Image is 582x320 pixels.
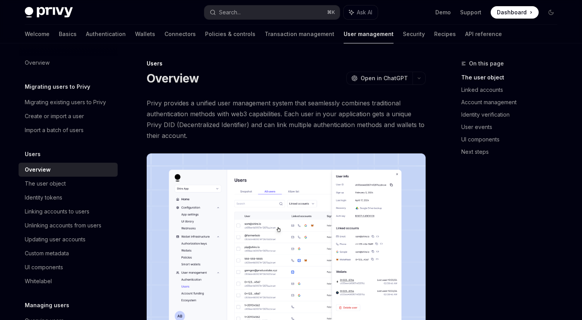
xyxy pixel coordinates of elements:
[461,146,563,158] a: Next steps
[461,84,563,96] a: Linked accounts
[434,25,456,43] a: Recipes
[19,95,118,109] a: Migrating existing users to Privy
[19,191,118,205] a: Identity tokens
[25,112,84,121] div: Create or import a user
[147,60,426,67] div: Users
[19,218,118,232] a: Unlinking accounts from users
[465,25,502,43] a: API reference
[19,205,118,218] a: Linking accounts to users
[219,8,241,17] div: Search...
[265,25,334,43] a: Transaction management
[19,56,118,70] a: Overview
[461,121,563,133] a: User events
[461,96,563,108] a: Account management
[461,108,563,121] a: Identity verification
[25,126,84,135] div: Import a batch of users
[25,249,69,258] div: Custom metadata
[25,277,52,286] div: Whitelabel
[25,193,62,202] div: Identity tokens
[25,150,41,159] h5: Users
[469,59,504,68] span: On this page
[461,133,563,146] a: UI components
[497,9,527,16] span: Dashboard
[204,5,340,19] button: Search...⌘K
[19,232,118,246] a: Updating user accounts
[19,274,118,288] a: Whitelabel
[135,25,155,43] a: Wallets
[205,25,255,43] a: Policies & controls
[19,246,118,260] a: Custom metadata
[461,71,563,84] a: The user object
[19,109,118,123] a: Create or import a user
[147,71,199,85] h1: Overview
[361,74,408,82] span: Open in ChatGPT
[25,25,50,43] a: Welcome
[19,163,118,177] a: Overview
[344,5,378,19] button: Ask AI
[545,6,557,19] button: Toggle dark mode
[346,72,413,85] button: Open in ChatGPT
[435,9,451,16] a: Demo
[25,263,63,272] div: UI components
[460,9,481,16] a: Support
[59,25,77,43] a: Basics
[19,260,118,274] a: UI components
[25,98,106,107] div: Migrating existing users to Privy
[25,301,69,310] h5: Managing users
[25,179,66,188] div: The user object
[164,25,196,43] a: Connectors
[25,221,101,230] div: Unlinking accounts from users
[25,165,51,174] div: Overview
[147,98,426,141] span: Privy provides a unified user management system that seamlessly combines traditional authenticati...
[25,207,89,216] div: Linking accounts to users
[357,9,372,16] span: Ask AI
[25,235,86,244] div: Updating user accounts
[19,177,118,191] a: The user object
[25,7,73,18] img: dark logo
[19,123,118,137] a: Import a batch of users
[86,25,126,43] a: Authentication
[344,25,394,43] a: User management
[403,25,425,43] a: Security
[25,82,90,91] h5: Migrating users to Privy
[327,9,335,15] span: ⌘ K
[25,58,50,67] div: Overview
[491,6,539,19] a: Dashboard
